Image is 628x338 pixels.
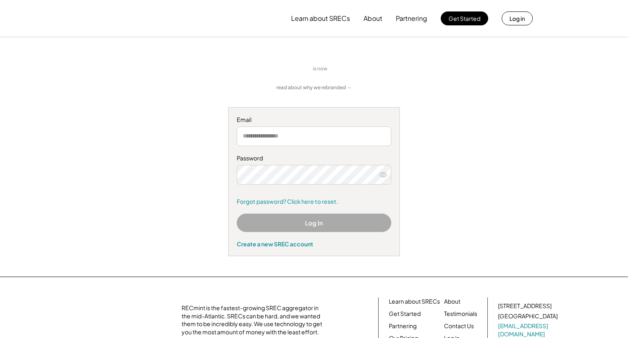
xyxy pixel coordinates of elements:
[102,306,171,334] img: yH5BAEAAAAALAAAAAABAAEAAAIBRAA7
[291,10,350,27] button: Learn about SRECs
[338,65,395,73] img: yH5BAEAAAAALAAAAAABAAEAAAIBRAA7
[498,322,559,338] a: [EMAIL_ADDRESS][DOMAIN_NAME]
[389,322,417,330] a: Partnering
[396,10,427,27] button: Partnering
[363,10,382,27] button: About
[233,58,307,80] img: yH5BAEAAAAALAAAAAABAAEAAAIBRAA7
[95,5,163,32] img: yH5BAEAAAAALAAAAAABAAEAAAIBRAA7
[444,322,474,330] a: Contact Us
[276,84,352,91] a: read about why we rebranded →
[389,310,421,318] a: Get Started
[237,154,391,162] div: Password
[444,297,460,306] a: About
[237,214,391,232] button: Log In
[182,304,327,336] div: RECmint is the fastest-growing SREC aggregator in the mid-Atlantic. SRECs can be hard, and we wan...
[498,302,552,310] div: [STREET_ADDRESS]
[444,310,477,318] a: Testimonials
[498,312,558,320] div: [GEOGRAPHIC_DATA]
[441,11,488,25] button: Get Started
[311,65,334,72] div: is now
[237,116,391,124] div: Email
[502,11,533,25] button: Log in
[389,297,440,306] a: Learn about SRECs
[237,240,391,248] div: Create a new SREC account
[237,198,391,206] a: Forgot password? Click here to reset.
